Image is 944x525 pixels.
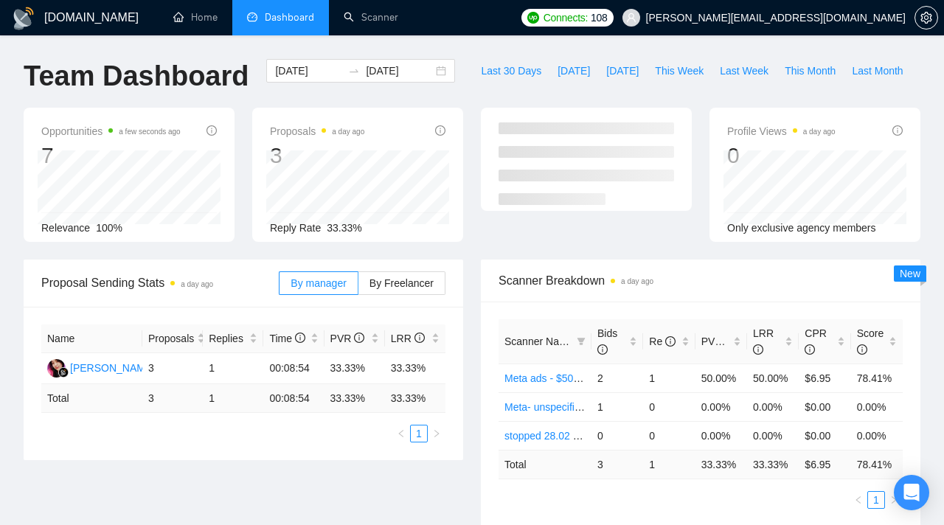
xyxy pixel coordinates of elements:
div: [PERSON_NAME] [70,360,155,376]
td: 0.00% [695,421,747,450]
span: Opportunities [41,122,181,140]
button: Last 30 Days [473,59,549,83]
span: Bids [597,327,617,355]
span: info-circle [206,125,217,136]
span: Replies [209,330,246,347]
span: Only exclusive agency members [727,222,876,234]
span: right [889,496,898,504]
button: Last Week [712,59,777,83]
img: NK [47,359,66,378]
time: a day ago [332,128,364,136]
button: [DATE] [549,59,598,83]
td: 33.33 % [695,450,747,479]
span: CPR [805,327,827,355]
th: Name [41,324,142,353]
span: filter [577,337,586,346]
a: homeHome [173,11,218,24]
td: 33.33 % [324,384,385,413]
span: info-circle [857,344,867,355]
span: Last Month [852,63,903,79]
li: 1 [867,491,885,509]
span: Profile Views [727,122,836,140]
span: Relevance [41,222,90,234]
td: $0.00 [799,421,850,450]
button: right [885,491,903,509]
span: info-circle [597,344,608,355]
a: NK[PERSON_NAME] [47,361,155,373]
span: Score [857,327,884,355]
td: 33.33% [385,353,445,384]
a: 1 [411,425,427,442]
td: 0 [643,392,695,421]
td: 33.33% [324,353,385,384]
input: Start date [275,63,342,79]
div: 7 [41,142,181,170]
th: Proposals [142,324,203,353]
span: This Month [785,63,836,79]
span: [DATE] [606,63,639,79]
td: 1 [591,392,643,421]
time: a few seconds ago [119,128,180,136]
button: Last Month [844,59,911,83]
td: 50.00% [695,364,747,392]
span: Last Week [720,63,768,79]
span: Proposal Sending Stats [41,274,279,292]
td: 0 [591,421,643,450]
li: Previous Page [392,425,410,442]
a: searchScanner [344,11,398,24]
span: info-circle [435,125,445,136]
input: End date [366,63,433,79]
span: PVR [330,333,365,344]
td: Total [499,450,591,479]
div: 3 [270,142,364,170]
time: a day ago [621,277,653,285]
span: info-circle [753,344,763,355]
td: 0.00% [851,421,903,450]
span: left [397,429,406,438]
span: Dashboard [265,11,314,24]
td: $ 6.95 [799,450,850,479]
td: 1 [203,353,263,384]
span: to [348,65,360,77]
span: filter [574,330,589,352]
td: 3 [142,353,203,384]
td: 0 [643,421,695,450]
span: info-circle [414,333,425,343]
button: This Month [777,59,844,83]
span: Proposals [270,122,364,140]
span: Last 30 Days [481,63,541,79]
span: By manager [291,277,346,289]
span: By Freelancer [369,277,434,289]
td: 00:08:54 [263,353,324,384]
td: 00:08:54 [263,384,324,413]
a: 1 [868,492,884,508]
li: Next Page [885,491,903,509]
span: left [854,496,863,504]
span: Scanner Breakdown [499,271,903,290]
span: setting [915,12,937,24]
span: swap-right [348,65,360,77]
span: info-circle [805,344,815,355]
a: Meta ads - $500+/$30+ - Feedback+/cost1k+ -AI [504,372,726,384]
td: $6.95 [799,364,850,392]
td: 78.41% [851,364,903,392]
span: Time [269,333,305,344]
td: 0.00% [695,392,747,421]
td: 78.41 % [851,450,903,479]
td: 0.00% [747,421,799,450]
button: [DATE] [598,59,647,83]
span: info-circle [725,336,735,347]
img: gigradar-bm.png [58,367,69,378]
a: setting [914,12,938,24]
td: 1 [203,384,263,413]
button: right [428,425,445,442]
h1: Team Dashboard [24,59,249,94]
span: 33.33% [327,222,361,234]
button: left [850,491,867,509]
span: This Week [655,63,704,79]
span: New [900,268,920,279]
th: Replies [203,324,263,353]
td: 2 [591,364,643,392]
td: 33.33 % [747,450,799,479]
img: upwork-logo.png [527,12,539,24]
